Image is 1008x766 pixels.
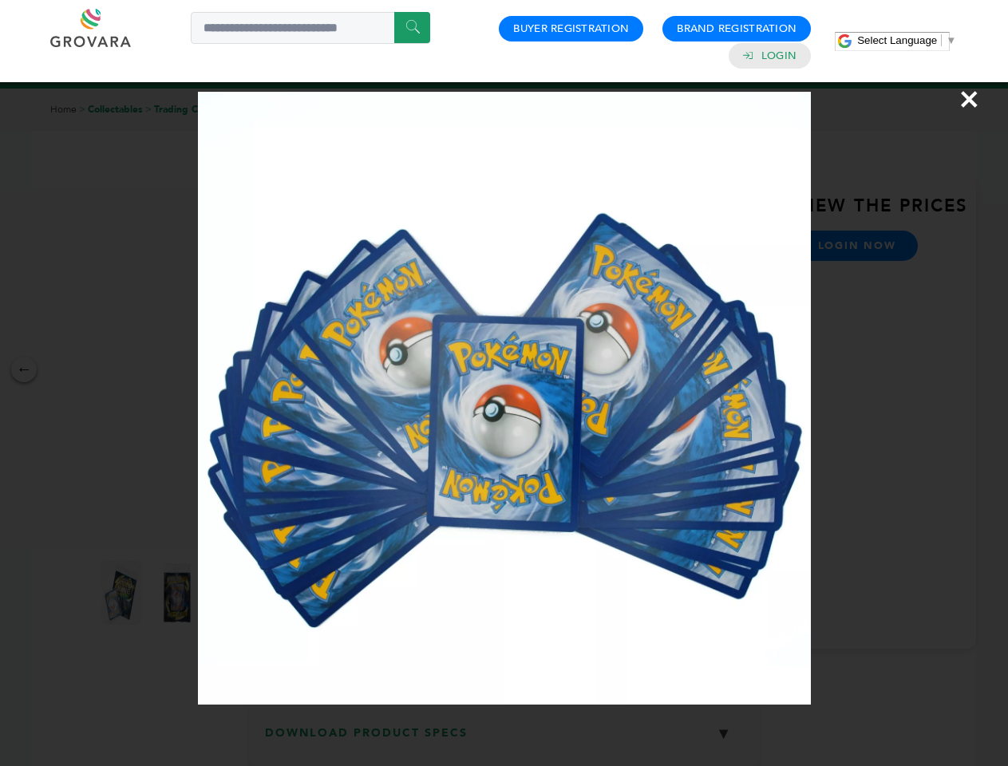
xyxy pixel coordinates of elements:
[857,34,937,46] span: Select Language
[959,77,980,121] span: ×
[677,22,797,36] a: Brand Registration
[191,12,430,44] input: Search a product or brand...
[761,49,797,63] a: Login
[198,92,811,705] img: Image Preview
[513,22,629,36] a: Buyer Registration
[857,34,956,46] a: Select Language​
[946,34,956,46] span: ▼
[941,34,942,46] span: ​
